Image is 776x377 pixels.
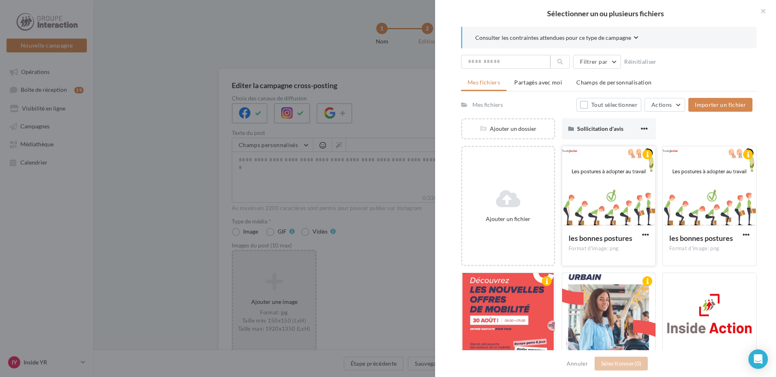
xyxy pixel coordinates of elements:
span: Actions [651,101,672,108]
button: Filtrer par [573,55,621,69]
div: Open Intercom Messenger [748,349,768,369]
span: (0) [634,360,641,367]
button: Consulter les contraintes attendues pour ce type de campagne [475,33,638,43]
div: Format d'image: png [669,245,750,252]
button: Actions [645,98,685,112]
button: Tout sélectionner [576,98,641,112]
button: Sélectionner(0) [595,357,648,370]
div: Ajouter un fichier [466,215,551,223]
button: Importer un fichier [688,98,752,112]
div: Ajouter un dossier [462,125,554,133]
div: Format d'image: png [569,245,649,252]
span: Partagés avec moi [514,79,562,86]
span: Mes fichiers [468,79,500,86]
span: les bonnes postures [669,234,733,243]
h2: Sélectionner un ou plusieurs fichiers [448,10,763,17]
span: Champs de personnalisation [576,79,651,86]
span: Consulter les contraintes attendues pour ce type de campagne [475,34,631,42]
span: les bonnes postures [569,234,632,243]
div: Mes fichiers [472,101,503,109]
span: Importer un fichier [695,101,746,108]
span: Sollicitation d'avis [577,125,623,132]
button: Annuler [563,359,591,368]
button: Réinitialiser [621,57,660,67]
